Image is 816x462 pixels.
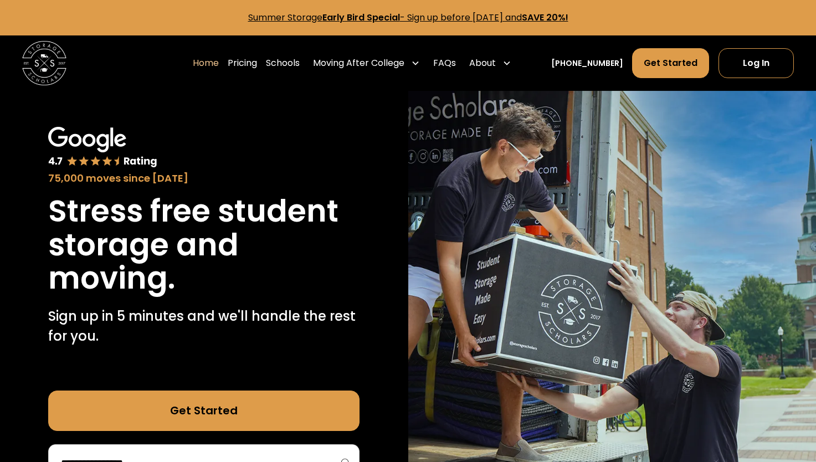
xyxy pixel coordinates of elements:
[433,48,456,79] a: FAQs
[48,194,360,295] h1: Stress free student storage and moving.
[322,11,400,24] strong: Early Bird Special
[719,48,794,78] a: Log In
[193,48,219,79] a: Home
[551,58,623,69] a: [PHONE_NUMBER]
[522,11,568,24] strong: SAVE 20%!
[48,391,360,430] a: Get Started
[309,48,424,79] div: Moving After College
[228,48,257,79] a: Pricing
[48,171,360,186] div: 75,000 moves since [DATE]
[266,48,300,79] a: Schools
[22,41,66,85] img: Storage Scholars main logo
[313,57,404,70] div: Moving After College
[248,11,568,24] a: Summer StorageEarly Bird Special- Sign up before [DATE] andSAVE 20%!
[469,57,496,70] div: About
[48,306,360,346] p: Sign up in 5 minutes and we'll handle the rest for you.
[48,127,157,168] img: Google 4.7 star rating
[22,41,66,85] a: home
[632,48,709,78] a: Get Started
[465,48,516,79] div: About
